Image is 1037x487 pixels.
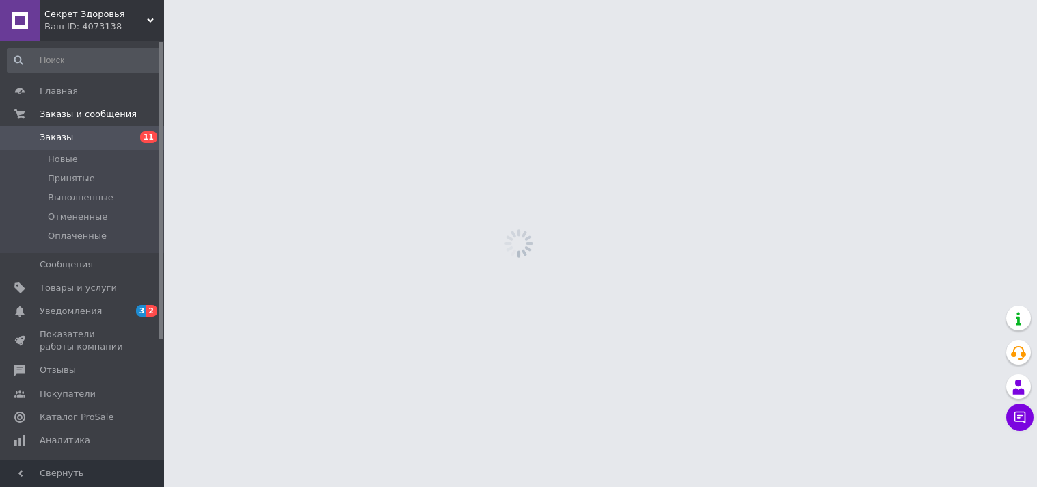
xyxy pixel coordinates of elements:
span: Главная [40,85,78,97]
span: Оплаченные [48,230,107,242]
span: Заказы [40,131,73,144]
span: 2 [146,305,157,317]
span: Сообщения [40,259,93,271]
span: Отмененные [48,211,107,223]
span: Принятые [48,172,95,185]
div: Ваш ID: 4073138 [44,21,164,33]
span: Товары и услуги [40,282,117,294]
span: Инструменты вебмастера и SEO [40,458,126,482]
span: Аналитика [40,434,90,447]
span: Уведомления [40,305,102,317]
span: Новые [48,153,78,166]
span: Выполненные [48,192,113,204]
span: 3 [136,305,147,317]
span: Секрет Здоровья [44,8,147,21]
button: Чат с покупателем [1006,404,1034,431]
span: Покупатели [40,388,96,400]
span: 11 [140,131,157,143]
span: Заказы и сообщения [40,108,137,120]
span: Каталог ProSale [40,411,113,423]
input: Поиск [7,48,161,73]
span: Показатели работы компании [40,328,126,353]
span: Отзывы [40,364,76,376]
